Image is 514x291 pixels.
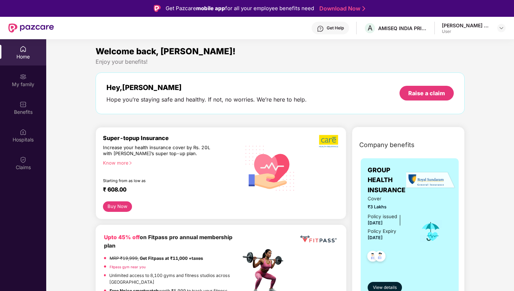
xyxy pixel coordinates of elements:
[373,284,397,291] span: View details
[299,233,338,245] img: fppp.png
[364,249,381,266] img: svg+xml;base64,PHN2ZyB4bWxucz0iaHR0cDovL3d3dy53My5vcmcvMjAwMC9zdmciIHdpZHRoPSI0OC45NDMiIGhlaWdodD...
[103,160,236,165] div: Know more
[368,220,383,226] span: [DATE]
[103,178,211,183] div: Starting from as low as
[359,140,415,150] span: Company benefits
[196,5,225,12] strong: mobile app
[103,186,234,194] div: ₹ 608.00
[106,96,307,103] div: Hope you’re staying safe and healthy. If not, no worries. We’re here to help.
[419,220,442,243] img: icon
[8,23,54,33] img: New Pazcare Logo
[20,156,27,163] img: svg+xml;base64,PHN2ZyBpZD0iQ2xhaW0iIHhtbG5zPSJodHRwOi8vd3d3LnczLm9yZy8yMDAwL3N2ZyIgd2lkdGg9IjIwIi...
[110,256,139,261] del: MRP ₹19,999,
[20,46,27,53] img: svg+xml;base64,PHN2ZyBpZD0iSG9tZSIgeG1sbnM9Imh0dHA6Ly93d3cudzMub3JnLzIwMDAvc3ZnIiB3aWR0aD0iMjAiIG...
[327,25,344,31] div: Get Help
[154,5,161,12] img: Logo
[96,58,465,65] div: Enjoy your benefits!
[317,25,324,32] img: svg+xml;base64,PHN2ZyBpZD0iSGVscC0zMngzMiIgeG1sbnM9Imh0dHA6Ly93d3cudzMub3JnLzIwMDAvc3ZnIiB3aWR0aD...
[20,73,27,80] img: svg+xml;base64,PHN2ZyB3aWR0aD0iMjAiIGhlaWdodD0iMjAiIHZpZXdCb3g9IjAgMCAyMCAyMCIgZmlsbD0ibm9uZSIgeG...
[104,234,140,241] b: Upto 45% off
[368,165,410,195] span: GROUP HEALTH INSURANCE
[20,101,27,108] img: svg+xml;base64,PHN2ZyBpZD0iQmVuZWZpdHMiIHhtbG5zPSJodHRwOi8vd3d3LnczLm9yZy8yMDAwL3N2ZyIgd2lkdGg9Ij...
[103,145,210,157] div: Increase your health insurance cover by Rs. 20L with [PERSON_NAME]’s super top-up plan.
[499,25,504,31] img: svg+xml;base64,PHN2ZyBpZD0iRHJvcGRvd24tMzJ4MzIiIHhtbG5zPSJodHRwOi8vd3d3LnczLm9yZy8yMDAwL3N2ZyIgd2...
[368,24,373,32] span: A
[442,29,491,34] div: User
[106,83,307,92] div: Hey, [PERSON_NAME]
[368,235,383,240] span: [DATE]
[20,129,27,136] img: svg+xml;base64,PHN2ZyBpZD0iSG9zcGl0YWxzIiB4bWxucz0iaHR0cDovL3d3dy53My5vcmcvMjAwMC9zdmciIHdpZHRoPS...
[166,4,314,13] div: Get Pazcare for all your employee benefits need
[406,172,455,189] img: insurerLogo
[319,134,339,148] img: b5dec4f62d2307b9de63beb79f102df3.png
[103,134,241,141] div: Super-topup Insurance
[368,213,397,220] div: Policy issued
[104,234,232,249] b: on Fitpass pro annual membership plan
[368,203,410,210] span: ₹3 Lakhs
[408,89,445,97] div: Raise a claim
[442,22,491,29] div: [PERSON_NAME] D U
[319,5,363,12] a: Download Now
[378,25,427,32] div: AMISEQ INDIA PRIVATE LIMITED
[103,201,132,212] button: Buy Now
[368,228,396,235] div: Policy Expiry
[140,256,203,261] strong: Get Fitpass at ₹11,000 +taxes
[128,161,132,165] span: right
[109,272,241,286] p: Unlimited access to 8,100 gyms and fitness studios across [GEOGRAPHIC_DATA]
[241,138,300,198] img: svg+xml;base64,PHN2ZyB4bWxucz0iaHR0cDovL3d3dy53My5vcmcvMjAwMC9zdmciIHhtbG5zOnhsaW5rPSJodHRwOi8vd3...
[368,195,410,202] span: Cover
[96,46,236,56] span: Welcome back, [PERSON_NAME]!
[362,5,365,12] img: Stroke
[110,265,146,269] a: Fitpass gym near you
[371,249,389,266] img: svg+xml;base64,PHN2ZyB4bWxucz0iaHR0cDovL3d3dy53My5vcmcvMjAwMC9zdmciIHdpZHRoPSI0OC45NDMiIGhlaWdodD...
